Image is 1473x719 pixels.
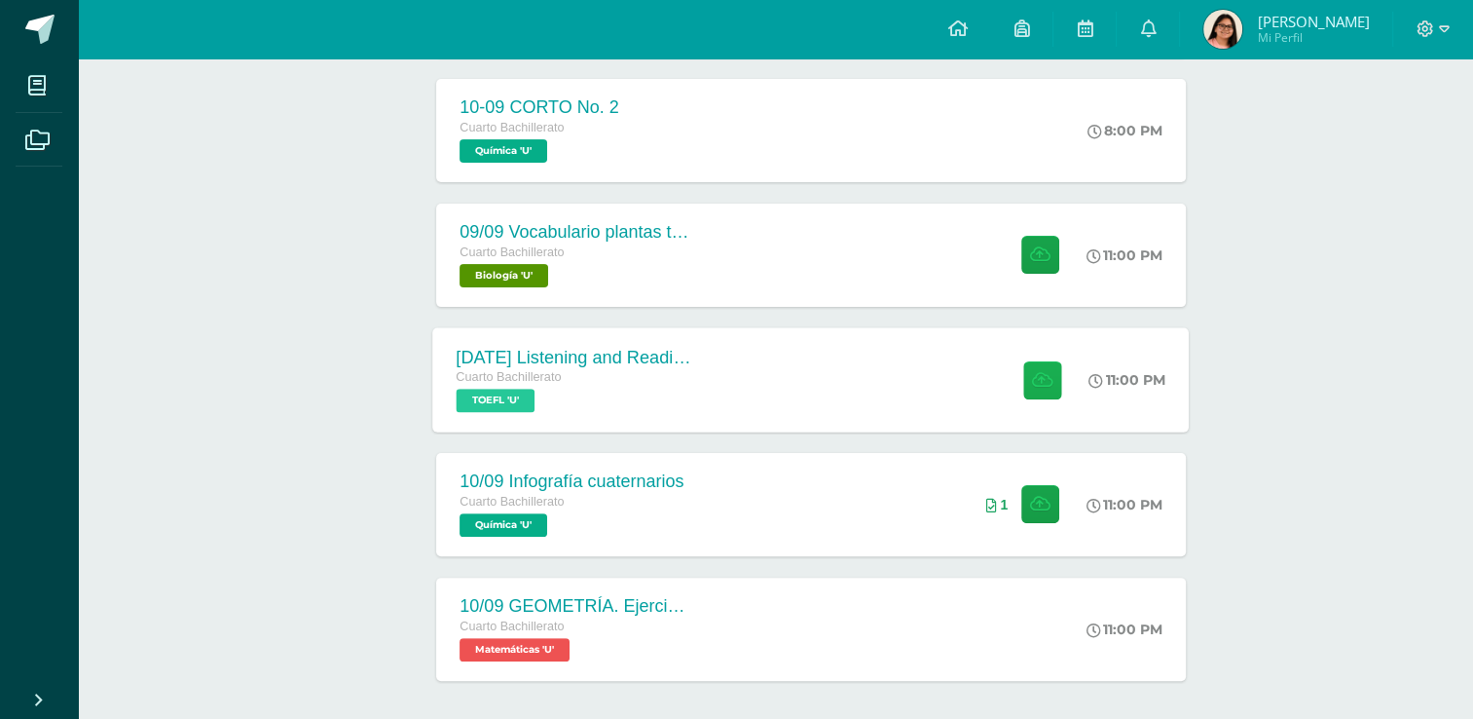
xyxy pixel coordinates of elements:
div: 8:00 PM [1087,122,1162,139]
span: Mi Perfil [1257,29,1369,46]
div: 11:00 PM [1089,371,1166,389]
div: 09/09 Vocabulario plantas terrestres [460,222,693,243]
div: 11:00 PM [1086,621,1162,638]
div: 10-09 CORTO No. 2 [460,97,618,118]
div: Archivos entregados [985,497,1008,512]
div: 11:00 PM [1086,246,1162,264]
img: 85da2c7de53b6dc5a40f3c6f304e3276.png [1203,10,1242,49]
div: 10/09 Infografía cuaternarios [460,472,683,492]
span: Cuarto Bachillerato [457,370,562,384]
span: Cuarto Bachillerato [460,246,564,259]
span: Matemáticas 'U' [460,638,570,662]
span: 1 [1000,497,1008,512]
span: [PERSON_NAME] [1257,12,1369,31]
span: Cuarto Bachillerato [460,620,564,633]
span: Biología 'U' [460,264,548,287]
span: TOEFL 'U' [457,389,535,412]
div: 11:00 PM [1086,496,1162,513]
div: 10/09 GEOMETRÍA. Ejercicio 2 (4U) [460,596,693,617]
span: Cuarto Bachillerato [460,121,564,134]
span: Química 'U' [460,513,547,537]
span: Cuarto Bachillerato [460,495,564,509]
span: Química 'U' [460,139,547,163]
div: [DATE] Listening and Reading exercises, Magoosh [457,347,692,367]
